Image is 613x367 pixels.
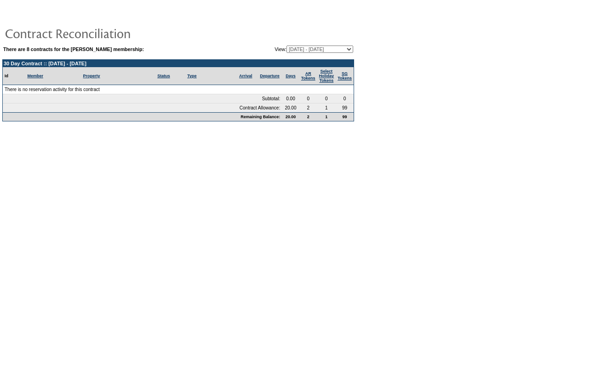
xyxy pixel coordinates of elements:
[3,46,144,52] b: There are 8 contracts for the [PERSON_NAME] membership:
[3,67,25,85] td: Id
[317,103,336,112] td: 1
[260,74,280,78] a: Departure
[286,74,296,78] a: Days
[282,112,299,121] td: 20.00
[317,112,336,121] td: 1
[5,24,189,42] img: pgTtlContractReconciliation.gif
[3,112,282,121] td: Remaining Balance:
[336,112,354,121] td: 99
[228,46,353,53] td: View:
[239,74,252,78] a: Arrival
[282,94,299,103] td: 0.00
[3,94,282,103] td: Subtotal:
[301,71,315,80] a: ARTokens
[299,103,317,112] td: 2
[299,112,317,121] td: 2
[3,60,354,67] td: 30 Day Contract :: [DATE] - [DATE]
[157,74,170,78] a: Status
[3,103,282,112] td: Contract Allowance:
[83,74,100,78] a: Property
[336,103,354,112] td: 99
[319,69,334,83] a: Select HolidayTokens
[3,85,354,94] td: There is no reservation activity for this contract
[336,94,354,103] td: 0
[282,103,299,112] td: 20.00
[187,74,196,78] a: Type
[27,74,43,78] a: Member
[299,94,317,103] td: 0
[338,71,352,80] a: SGTokens
[317,94,336,103] td: 0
